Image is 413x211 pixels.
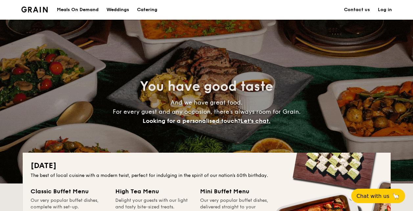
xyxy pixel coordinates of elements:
[31,161,383,171] h2: [DATE]
[356,193,389,199] span: Chat with us
[31,187,107,196] div: Classic Buffet Menu
[21,7,48,12] a: Logotype
[21,7,48,12] img: Grain
[200,187,277,196] div: Mini Buffet Menu
[241,117,270,125] span: Let's chat.
[115,187,192,196] div: High Tea Menu
[143,117,241,125] span: Looking for a personalised touch?
[140,79,273,94] span: You have good taste
[351,189,405,203] button: Chat with us🦙
[113,99,301,125] span: And we have great food. For every guest and any occasion, there’s always room for Grain.
[392,192,400,200] span: 🦙
[31,172,383,179] div: The best of local cuisine with a modern twist, perfect for indulging in the spirit of our nation’...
